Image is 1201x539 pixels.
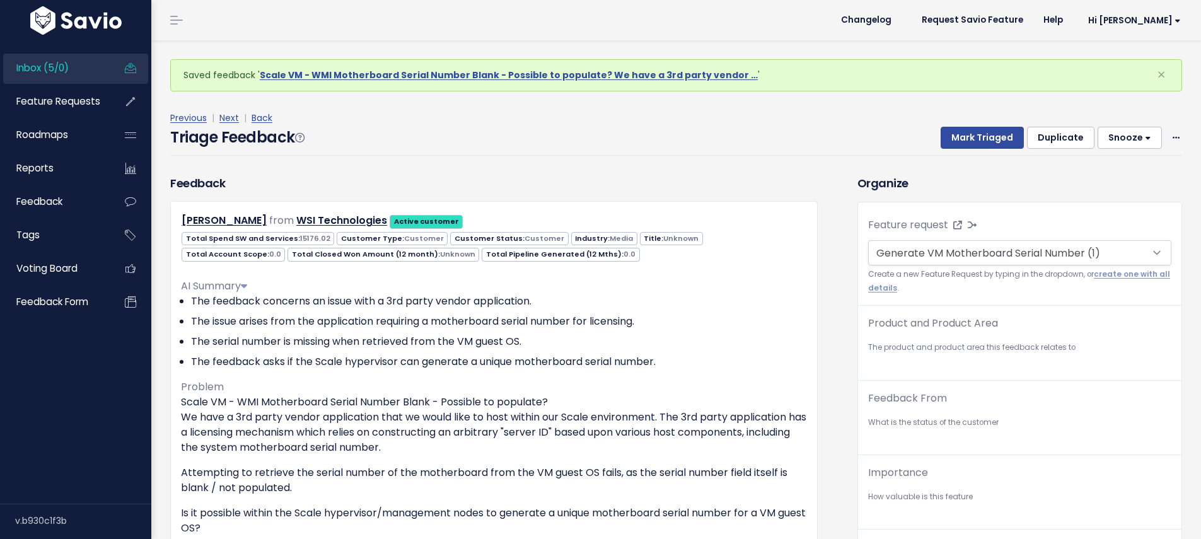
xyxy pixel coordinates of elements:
span: Inbox (5/0) [16,61,69,74]
a: Tags [3,221,105,250]
small: The product and product area this feedback relates to [868,341,1171,354]
span: Roadmaps [16,128,68,141]
p: Scale VM - WMI Motherboard Serial Number Blank - Possible to populate? We have a 3rd party vendor... [181,395,807,455]
small: What is the status of the customer [868,416,1171,429]
span: Changelog [841,16,891,25]
span: 0.0 [624,249,635,259]
small: Create a new Feature Request by typing in the dropdown, or . [868,268,1171,295]
span: × [1157,64,1166,85]
li: The issue arises from the application requiring a motherboard serial number for licensing. [191,314,807,329]
label: Importance [868,465,928,480]
a: Feedback form [3,287,105,316]
a: Request Savio Feature [912,11,1033,30]
button: Close [1144,60,1178,90]
span: Feedback form [16,295,88,308]
label: Feedback From [868,391,947,406]
p: Attempting to retrieve the serial number of the motherboard from the VM guest OS fails, as the se... [181,465,807,496]
span: Total Spend SW and Services: [182,232,334,245]
span: Customer [525,233,564,243]
a: Back [252,112,272,124]
a: Feature Requests [3,87,105,116]
h3: Organize [857,175,1182,192]
span: Media [610,233,633,243]
strong: Active customer [394,216,459,226]
span: Total Pipeline Generated (12 Mths): [482,248,639,261]
button: Snooze [1098,127,1162,149]
a: Help [1033,11,1073,30]
a: create one with all details [868,269,1170,293]
span: from [269,213,294,228]
span: 0.0 [269,249,281,259]
span: Reports [16,161,54,175]
label: Feature request [868,217,948,233]
span: Unknown [440,249,475,259]
a: Scale VM - WMI Motherboard Serial Number Blank - Possible to populate? We have a 3rd party vendor … [260,69,758,81]
span: Industry: [571,232,637,245]
li: The feedback concerns an issue with a 3rd party vendor application. [191,294,807,309]
span: | [209,112,217,124]
span: Problem [181,380,224,394]
span: Customer [404,233,444,243]
a: [PERSON_NAME] [182,213,267,228]
a: Reports [3,154,105,183]
a: Voting Board [3,254,105,283]
li: The feedback asks if the Scale hypervisor can generate a unique motherboard serial number. [191,354,807,369]
a: Previous [170,112,207,124]
h4: Triage Feedback [170,126,304,149]
h3: Feedback [170,175,225,192]
a: Next [219,112,239,124]
div: v.b930c1f3b [15,504,151,537]
button: Duplicate [1027,127,1094,149]
small: How valuable is this feature [868,490,1171,504]
span: AI Summary [181,279,247,293]
span: Tags [16,228,40,241]
p: Is it possible within the Scale hypervisor/management nodes to generate a unique motherboard seri... [181,506,807,536]
div: Saved feedback ' ' [170,59,1182,91]
a: Roadmaps [3,120,105,149]
a: Feedback [3,187,105,216]
span: Customer Type: [337,232,448,245]
span: Unknown [663,233,699,243]
span: Voting Board [16,262,78,275]
span: | [241,112,249,124]
a: WSI Technologies [296,213,387,228]
span: Customer Status: [450,232,568,245]
label: Product and Product Area [868,316,998,331]
img: logo-white.9d6f32f41409.svg [27,6,125,35]
span: Total Account Scope: [182,248,285,261]
span: Hi [PERSON_NAME] [1088,16,1181,25]
a: Hi [PERSON_NAME] [1073,11,1191,30]
li: The serial number is missing when retrieved from the VM guest OS. [191,334,807,349]
span: Total Closed Won Amount (12 month): [287,248,479,261]
span: 15176.02 [300,233,330,243]
span: Feedback [16,195,62,208]
span: Feature Requests [16,95,100,108]
button: Mark Triaged [941,127,1024,149]
a: Inbox (5/0) [3,54,105,83]
span: Title: [640,232,703,245]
